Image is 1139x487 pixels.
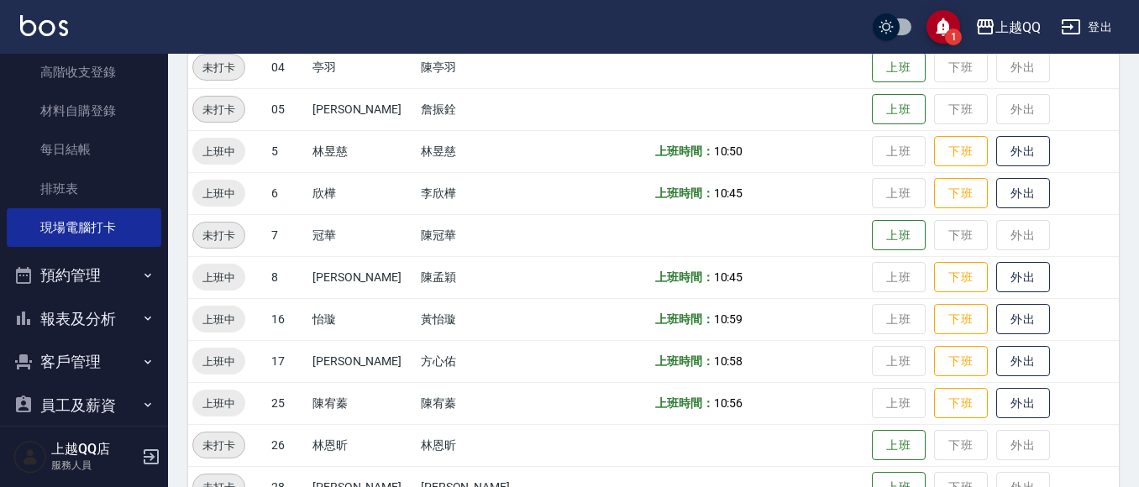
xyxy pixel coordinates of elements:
span: 未打卡 [193,101,244,118]
td: 5 [267,130,308,172]
button: 下班 [934,304,988,335]
td: 林昱慈 [417,130,543,172]
span: 10:50 [714,144,743,158]
span: 上班中 [192,143,245,160]
p: 服務人員 [51,458,137,473]
td: 17 [267,340,308,382]
button: 下班 [934,388,988,419]
button: 外出 [996,304,1050,335]
td: 林昱慈 [308,130,417,172]
h5: 上越QQ店 [51,441,137,458]
a: 排班表 [7,170,161,208]
span: 未打卡 [193,59,244,76]
td: 欣樺 [308,172,417,214]
td: 7 [267,214,308,256]
td: 26 [267,424,308,466]
button: 員工及薪資 [7,384,161,427]
a: 每日結帳 [7,130,161,169]
span: 未打卡 [193,227,244,244]
span: 上班中 [192,269,245,286]
span: 上班中 [192,353,245,370]
button: 下班 [934,136,988,167]
td: 陳孟穎 [417,256,543,298]
td: 陳冠華 [417,214,543,256]
button: 下班 [934,346,988,377]
span: 10:58 [714,354,743,368]
td: 方心佑 [417,340,543,382]
span: 上班中 [192,395,245,412]
div: 上越QQ [995,17,1041,38]
img: Logo [20,15,68,36]
td: 8 [267,256,308,298]
b: 上班時間： [655,354,714,368]
span: 10:45 [714,186,743,200]
td: 林恩昕 [417,424,543,466]
button: 上越QQ [968,10,1047,45]
td: 04 [267,46,308,88]
b: 上班時間： [655,396,714,410]
a: 現場電腦打卡 [7,208,161,247]
td: [PERSON_NAME] [308,340,417,382]
span: 10:59 [714,312,743,326]
span: 10:56 [714,396,743,410]
td: 25 [267,382,308,424]
td: 亭羽 [308,46,417,88]
b: 上班時間： [655,270,714,284]
td: [PERSON_NAME] [308,88,417,130]
span: 上班中 [192,311,245,328]
td: 林恩昕 [308,424,417,466]
td: 怡璇 [308,298,417,340]
button: 上班 [872,52,926,83]
span: 上班中 [192,185,245,202]
button: 登出 [1054,12,1119,43]
button: 下班 [934,262,988,293]
button: 外出 [996,262,1050,293]
img: Person [13,440,47,474]
button: 上班 [872,220,926,251]
td: 陳亭羽 [417,46,543,88]
button: 外出 [996,346,1050,377]
button: 外出 [996,388,1050,419]
button: 外出 [996,178,1050,209]
button: save [926,10,960,44]
td: 李欣樺 [417,172,543,214]
td: 陳宥蓁 [417,382,543,424]
button: 上班 [872,430,926,461]
button: 客戶管理 [7,340,161,384]
a: 材料自購登錄 [7,92,161,130]
span: 10:45 [714,270,743,284]
td: 6 [267,172,308,214]
button: 下班 [934,178,988,209]
td: [PERSON_NAME] [308,256,417,298]
td: 冠華 [308,214,417,256]
span: 1 [945,29,962,45]
button: 上班 [872,94,926,125]
td: 05 [267,88,308,130]
span: 未打卡 [193,437,244,454]
button: 預約管理 [7,254,161,297]
b: 上班時間： [655,144,714,158]
td: 黃怡璇 [417,298,543,340]
td: 16 [267,298,308,340]
b: 上班時間： [655,186,714,200]
b: 上班時間： [655,312,714,326]
button: 報表及分析 [7,297,161,341]
td: 陳宥蓁 [308,382,417,424]
td: 詹振銓 [417,88,543,130]
a: 高階收支登錄 [7,53,161,92]
button: 外出 [996,136,1050,167]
